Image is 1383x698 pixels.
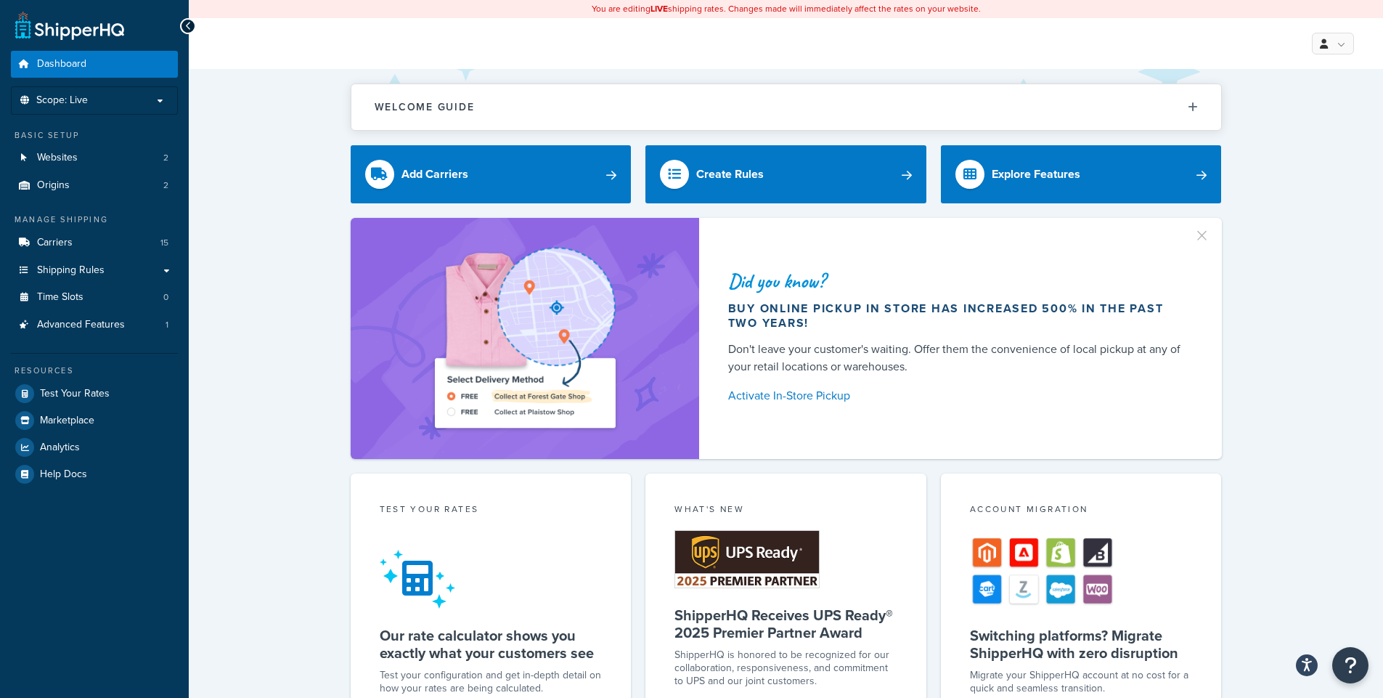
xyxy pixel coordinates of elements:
h5: ShipperHQ Receives UPS Ready® 2025 Premier Partner Award [674,606,897,641]
span: Test Your Rates [40,388,110,400]
span: Shipping Rules [37,264,105,277]
li: Websites [11,145,178,171]
div: Don't leave your customer's waiting. Offer them the convenience of local pickup at any of your re... [728,341,1187,376]
div: What's New [674,503,897,519]
a: Dashboard [11,51,178,78]
span: Advanced Features [37,319,125,331]
span: Help Docs [40,468,87,481]
span: Origins [37,179,70,192]
span: 2 [163,179,168,192]
img: ad-shirt-map-b0359fc47e01cab431d101c4b569394f6a03f54285957d908178d52f29eb9668.png [393,240,656,437]
a: Time Slots0 [11,284,178,311]
span: Scope: Live [36,94,88,107]
a: Create Rules [645,145,926,203]
div: Test your configuration and get in-depth detail on how your rates are being calculated. [380,669,603,695]
span: 0 [163,291,168,304]
div: Basic Setup [11,129,178,142]
a: Carriers15 [11,230,178,256]
div: Test your rates [380,503,603,519]
a: Help Docs [11,461,178,487]
a: Origins2 [11,172,178,199]
div: Did you know? [728,271,1187,291]
span: Marketplace [40,415,94,427]
div: Account Migration [970,503,1193,519]
h2: Welcome Guide [375,102,475,113]
div: Resources [11,365,178,377]
span: Dashboard [37,58,86,70]
h5: Our rate calculator shows you exactly what your customers see [380,627,603,662]
div: Add Carriers [401,164,468,184]
span: Time Slots [37,291,83,304]
b: LIVE [650,2,668,15]
div: Create Rules [696,164,764,184]
a: Test Your Rates [11,381,178,407]
p: ShipperHQ is honored to be recognized for our collaboration, responsiveness, and commitment to UP... [674,649,897,688]
div: Migrate your ShipperHQ account at no cost for a quick and seamless transition. [970,669,1193,695]
a: Marketplace [11,407,178,434]
span: 15 [160,237,168,249]
button: Open Resource Center [1332,647,1368,683]
li: Carriers [11,230,178,256]
a: Add Carriers [351,145,632,203]
span: 1 [166,319,168,331]
a: Explore Features [941,145,1222,203]
h5: Switching platforms? Migrate ShipperHQ with zero disruption [970,627,1193,662]
a: Shipping Rules [11,257,178,284]
span: Carriers [37,237,73,249]
span: 2 [163,152,168,164]
div: Explore Features [992,164,1080,184]
li: Time Slots [11,284,178,311]
span: Websites [37,152,78,164]
li: Advanced Features [11,312,178,338]
a: Advanced Features1 [11,312,178,338]
span: Analytics [40,442,80,454]
a: Analytics [11,434,178,460]
div: Buy online pickup in store has increased 500% in the past two years! [728,301,1187,330]
a: Activate In-Store Pickup [728,386,1187,406]
button: Welcome Guide [351,84,1221,130]
a: Websites2 [11,145,178,171]
li: Origins [11,172,178,199]
div: Manage Shipping [11,214,178,226]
